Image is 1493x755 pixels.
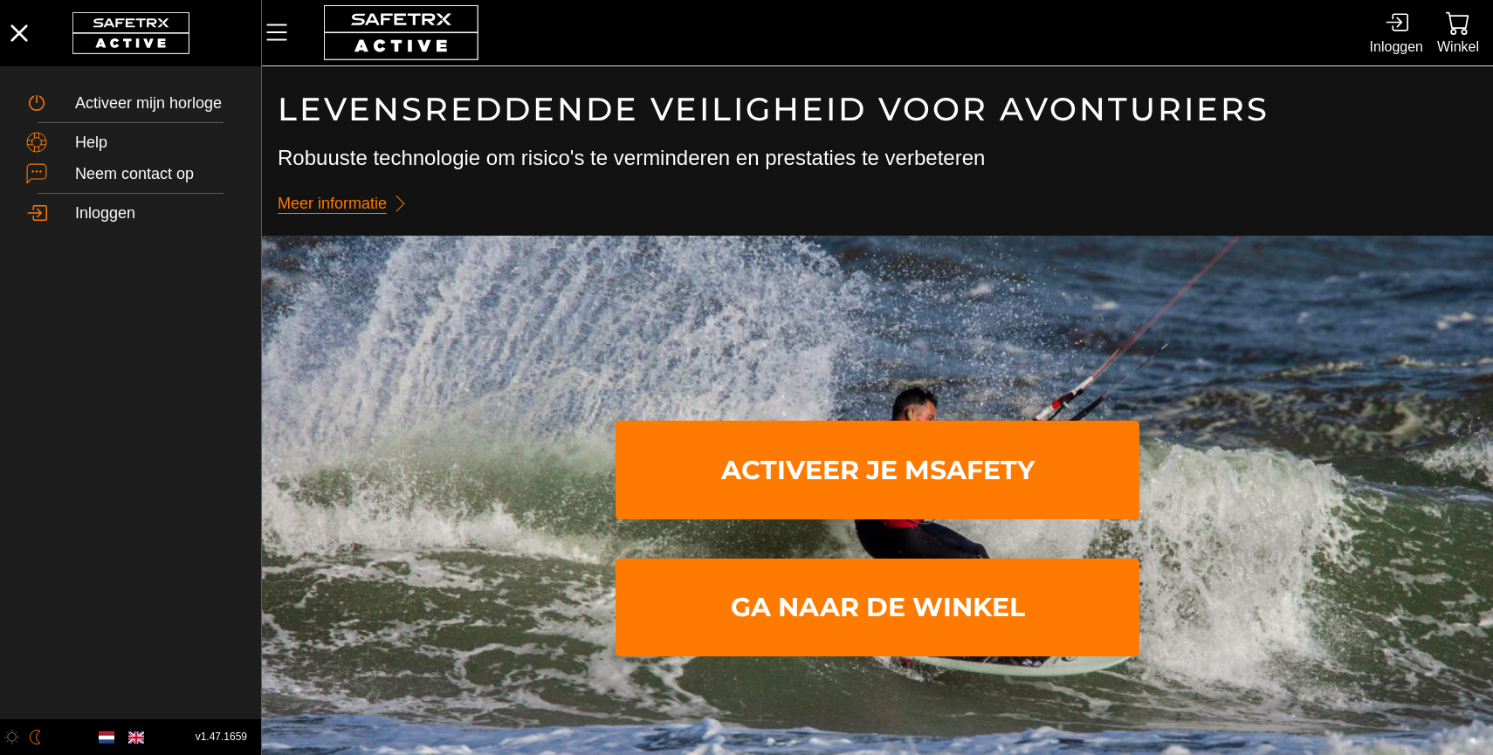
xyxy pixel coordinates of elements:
[75,134,235,153] div: Help
[278,143,1477,173] h3: Robuuste technologie om risico's te verminderen en prestaties te verbeteren
[262,14,306,51] button: Menu
[75,94,235,113] div: Activeer mijn horloge
[26,163,47,184] img: ContactUs.svg
[278,187,418,221] a: Meer informatie
[616,421,1139,519] a: Activeer je mSafety
[121,723,151,752] button: English
[99,730,114,745] img: nl.svg
[630,424,1125,516] span: Activeer je mSafety
[128,730,144,745] img: en.svg
[1370,35,1423,58] div: Inloggen
[616,559,1139,657] a: Ga naar de winkel
[1437,35,1479,58] div: Winkel
[28,730,43,745] img: ModeDark.svg
[4,730,19,745] img: ModeLight.svg
[196,728,247,746] span: v1.47.1659
[92,723,121,752] button: Dutch
[26,132,47,153] img: Help.svg
[185,723,258,752] button: v1.47.1659
[278,190,387,217] span: Meer informatie
[75,165,235,184] div: Neem contact op
[75,204,235,223] div: Inloggen
[278,89,1477,129] h1: Levensreddende veiligheid voor avonturiers
[630,562,1125,654] span: Ga naar de winkel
